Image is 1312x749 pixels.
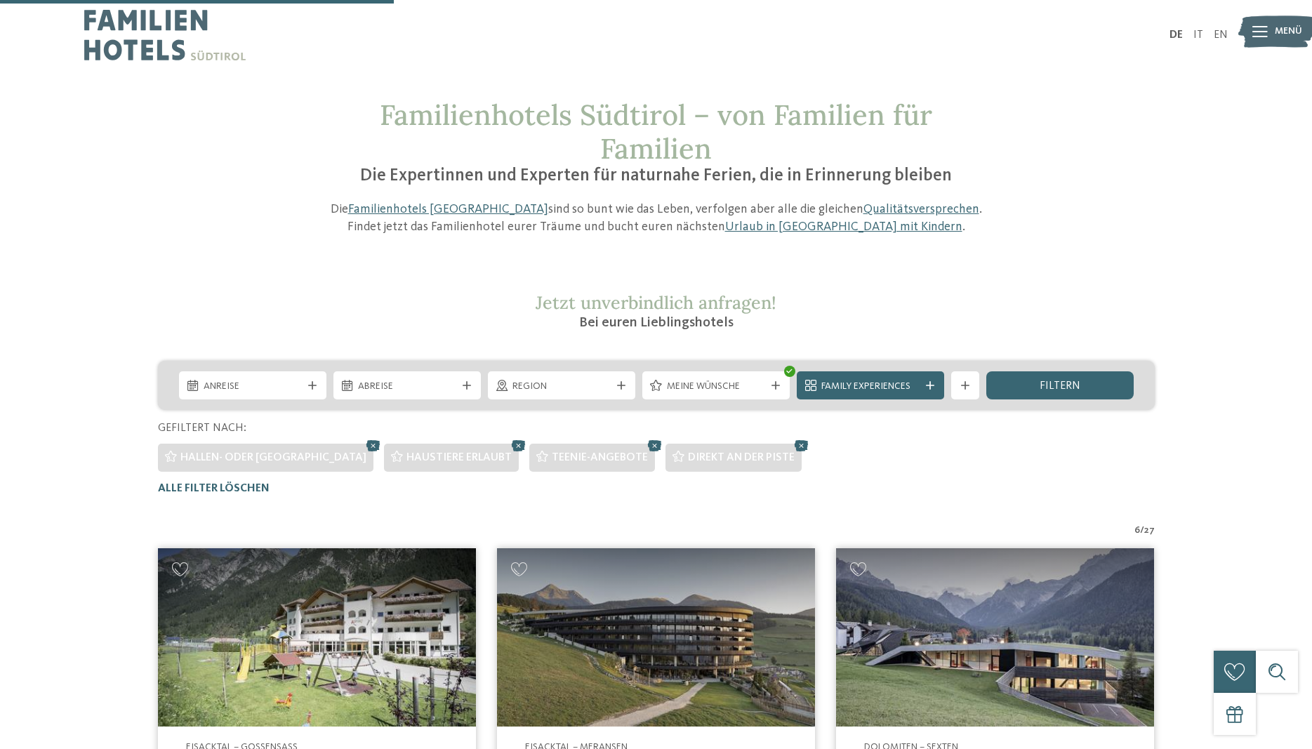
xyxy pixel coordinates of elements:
a: Familienhotels [GEOGRAPHIC_DATA] [348,203,548,216]
span: / [1140,524,1144,538]
span: Meine Wünsche [667,380,765,394]
a: DE [1169,29,1183,41]
span: Menü [1275,25,1302,39]
img: Family Resort Rainer ****ˢ [836,548,1154,727]
span: Region [512,380,611,394]
span: Bei euren Lieblingshotels [579,316,734,330]
span: Abreise [358,380,456,394]
p: Die sind so bunt wie das Leben, verfolgen aber alle die gleichen . Findet jetzt das Familienhotel... [323,201,990,236]
span: Teenie-Angebote [552,452,648,463]
img: Familienhotels gesucht? Hier findet ihr die besten! [497,548,815,727]
span: 27 [1144,524,1155,538]
span: Alle Filter löschen [158,483,270,494]
span: Familienhotels Südtirol – von Familien für Familien [380,97,932,166]
span: Direkt an der Piste [688,452,795,463]
a: EN [1214,29,1228,41]
img: Kinderparadies Alpin ***ˢ [158,548,476,727]
span: 6 [1134,524,1140,538]
span: Hallen- oder [GEOGRAPHIC_DATA] [180,452,366,463]
span: Haustiere erlaubt [406,452,512,463]
span: filtern [1040,380,1080,392]
span: Gefiltert nach: [158,423,246,434]
span: Jetzt unverbindlich anfragen! [536,291,776,314]
a: IT [1193,29,1203,41]
span: Family Experiences [821,380,920,394]
a: Qualitätsversprechen [863,203,979,216]
a: Urlaub in [GEOGRAPHIC_DATA] mit Kindern [725,220,962,233]
span: Die Expertinnen und Experten für naturnahe Ferien, die in Erinnerung bleiben [360,167,952,185]
span: Anreise [204,380,302,394]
